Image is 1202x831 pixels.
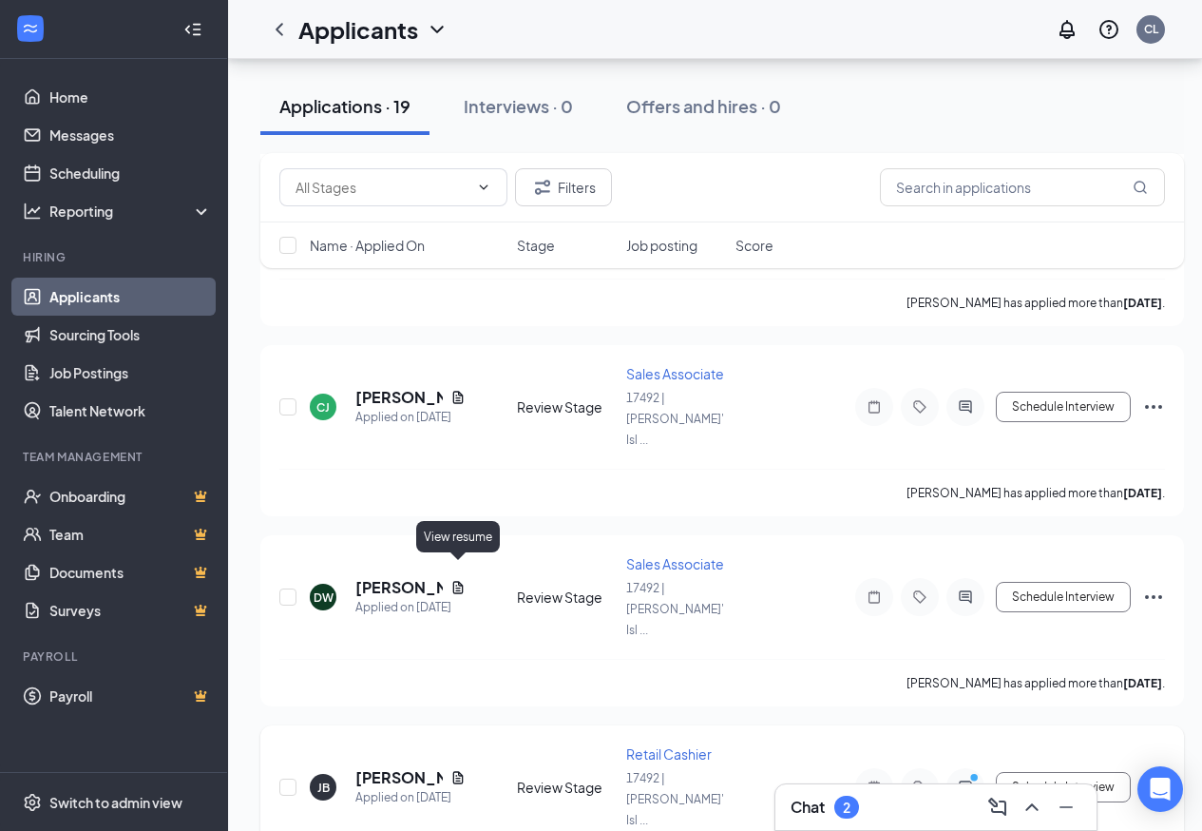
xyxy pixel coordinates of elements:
[1123,486,1162,500] b: [DATE]
[983,792,1013,822] button: ComposeMessage
[1123,676,1162,690] b: [DATE]
[476,180,491,195] svg: ChevronDown
[908,780,931,795] svg: Tag
[23,449,208,465] div: Team Management
[21,19,40,38] svg: WorkstreamLogo
[49,793,182,812] div: Switch to admin view
[296,177,468,198] input: All Stages
[906,485,1165,501] p: [PERSON_NAME] has applied more than .
[626,555,724,572] span: Sales Associate
[1123,296,1162,310] b: [DATE]
[996,772,1131,802] button: Schedule Interview
[23,249,208,265] div: Hiring
[880,168,1165,206] input: Search in applications
[791,797,825,818] h3: Chat
[416,521,500,552] div: View resume
[49,278,212,316] a: Applicants
[1142,396,1165,418] svg: Ellipses
[183,20,202,39] svg: Collapse
[1056,18,1078,41] svg: Notifications
[279,94,410,118] div: Applications · 19
[954,589,977,605] svg: ActiveChat
[908,399,931,415] svg: Tag
[1055,796,1078,819] svg: Minimize
[1051,792,1081,822] button: Minimize
[426,18,448,41] svg: ChevronDown
[996,582,1131,612] button: Schedule Interview
[355,767,443,788] h5: [PERSON_NAME]
[1017,792,1047,822] button: ChevronUp
[49,515,212,553] a: TeamCrown
[626,771,730,827] span: 17492 | [PERSON_NAME]'s Isl ...
[23,648,208,665] div: Payroll
[355,598,466,617] div: Applied on [DATE]
[1144,21,1158,37] div: CL
[23,793,42,812] svg: Settings
[23,202,42,221] svg: Analysis
[626,365,724,382] span: Sales Associate
[450,770,466,785] svg: Document
[1097,18,1120,41] svg: QuestionInfo
[355,387,443,408] h5: [PERSON_NAME]
[517,397,615,416] div: Review Stage
[515,168,612,206] button: Filter Filters
[1137,766,1183,812] div: Open Intercom Messenger
[626,236,697,255] span: Job posting
[316,399,330,415] div: CJ
[965,772,988,787] svg: PrimaryDot
[843,800,850,816] div: 2
[517,236,555,255] span: Stage
[355,408,466,427] div: Applied on [DATE]
[49,116,212,154] a: Messages
[450,580,466,595] svg: Document
[626,94,781,118] div: Offers and hires · 0
[317,780,330,796] div: JB
[954,780,977,795] svg: ActiveChat
[1133,180,1148,195] svg: MagnifyingGlass
[906,295,1165,311] p: [PERSON_NAME] has applied more than .
[49,154,212,192] a: Scheduling
[49,677,212,715] a: PayrollCrown
[49,553,212,591] a: DocumentsCrown
[49,202,213,221] div: Reporting
[906,675,1165,691] p: [PERSON_NAME] has applied more than .
[355,788,466,807] div: Applied on [DATE]
[49,354,212,392] a: Job Postings
[1142,586,1165,609] svg: Ellipses
[1021,796,1043,819] svg: ChevronUp
[355,577,443,598] h5: [PERSON_NAME]
[517,588,615,607] div: Review Stage
[863,589,886,605] svg: Note
[863,399,886,415] svg: Note
[314,589,334,606] div: DW
[464,94,573,118] div: Interviews · 0
[298,13,418,46] h1: Applicants
[49,316,212,354] a: Sourcing Tools
[626,391,730,447] span: 17492 | [PERSON_NAME]'s Isl ...
[626,745,712,763] span: Retail Cashier
[49,591,212,629] a: SurveysCrown
[626,581,730,637] span: 17492 | [PERSON_NAME]'s Isl ...
[531,176,554,199] svg: Filter
[49,477,212,515] a: OnboardingCrown
[450,390,466,405] svg: Document
[49,392,212,430] a: Talent Network
[268,18,291,41] svg: ChevronLeft
[996,392,1131,422] button: Schedule Interview
[863,780,886,795] svg: Note
[517,778,615,797] div: Review Stage
[49,78,212,116] a: Home
[735,236,773,255] span: Score
[310,236,425,255] span: Name · Applied On
[954,399,977,415] svg: ActiveChat
[986,796,1009,819] svg: ComposeMessage
[908,589,931,605] svg: Tag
